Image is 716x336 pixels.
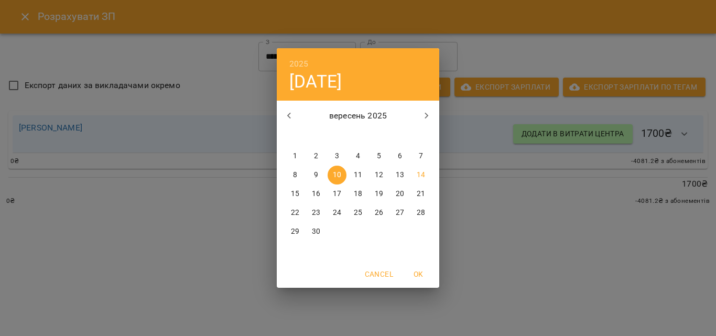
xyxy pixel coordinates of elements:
[390,131,409,142] span: сб
[328,131,346,142] span: ср
[307,203,326,222] button: 23
[293,170,297,180] p: 8
[370,166,388,185] button: 12
[356,151,360,161] p: 4
[419,151,423,161] p: 7
[328,203,346,222] button: 24
[349,166,367,185] button: 11
[402,265,435,284] button: OK
[390,185,409,203] button: 20
[411,147,430,166] button: 7
[370,131,388,142] span: пт
[370,185,388,203] button: 19
[375,208,383,218] p: 26
[417,189,425,199] p: 21
[289,57,309,71] button: 2025
[354,170,362,180] p: 11
[361,265,397,284] button: Cancel
[289,71,342,92] button: [DATE]
[286,222,305,241] button: 29
[307,222,326,241] button: 30
[411,166,430,185] button: 14
[370,147,388,166] button: 5
[307,166,326,185] button: 9
[307,147,326,166] button: 2
[312,189,320,199] p: 16
[291,208,299,218] p: 22
[314,151,318,161] p: 2
[349,203,367,222] button: 25
[349,131,367,142] span: чт
[286,185,305,203] button: 15
[390,166,409,185] button: 13
[286,203,305,222] button: 22
[370,203,388,222] button: 26
[390,203,409,222] button: 27
[349,147,367,166] button: 4
[390,147,409,166] button: 6
[314,170,318,180] p: 9
[396,170,404,180] p: 13
[411,131,430,142] span: нд
[417,208,425,218] p: 28
[375,189,383,199] p: 19
[396,208,404,218] p: 27
[396,189,404,199] p: 20
[354,208,362,218] p: 25
[417,170,425,180] p: 14
[333,208,341,218] p: 24
[302,110,415,122] p: вересень 2025
[286,166,305,185] button: 8
[328,147,346,166] button: 3
[398,151,402,161] p: 6
[293,151,297,161] p: 1
[286,131,305,142] span: пн
[377,151,381,161] p: 5
[375,170,383,180] p: 12
[349,185,367,203] button: 18
[307,131,326,142] span: вт
[411,185,430,203] button: 21
[286,147,305,166] button: 1
[365,268,393,280] span: Cancel
[335,151,339,161] p: 3
[333,170,341,180] p: 10
[312,208,320,218] p: 23
[307,185,326,203] button: 16
[328,166,346,185] button: 10
[354,189,362,199] p: 18
[328,185,346,203] button: 17
[312,226,320,237] p: 30
[333,189,341,199] p: 17
[406,268,431,280] span: OK
[291,189,299,199] p: 15
[411,203,430,222] button: 28
[291,226,299,237] p: 29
